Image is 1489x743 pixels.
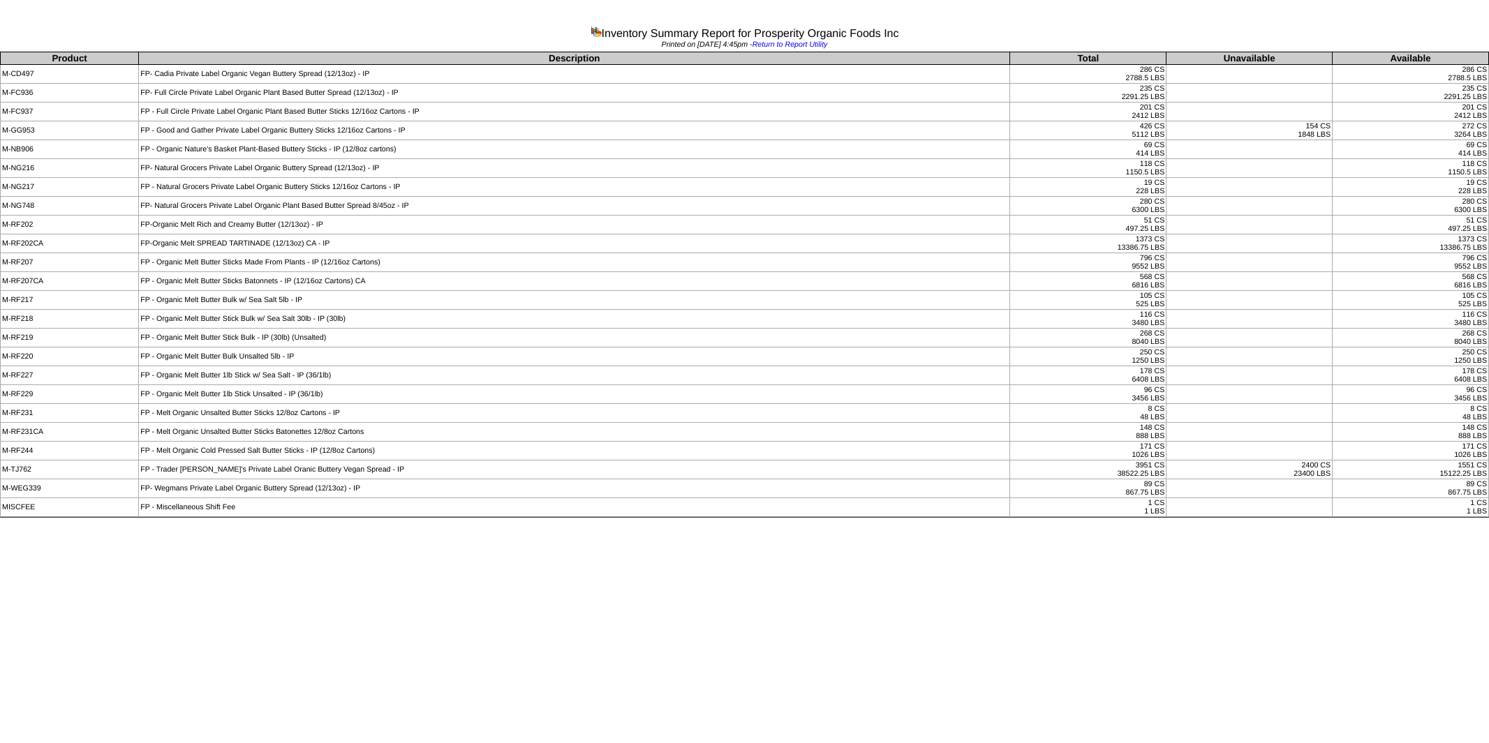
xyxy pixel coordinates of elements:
[139,460,1010,479] td: FP - Trader [PERSON_NAME]'s Private Label Oranic Buttery Vegan Spread - IP
[1,140,139,159] td: M-NB906
[139,52,1010,65] th: Description
[1,479,139,498] td: M-WEG339
[1010,178,1166,197] td: 19 CS 228 LBS
[139,159,1010,178] td: FP- Natural Grocers Private Label Organic Buttery Spread (12/13oz) - IP
[1,103,139,121] td: M-FC937
[1333,272,1489,291] td: 568 CS 6816 LBS
[139,216,1010,234] td: FP-Organic Melt Rich and Creamy Butter (12/13oz) - IP
[139,272,1010,291] td: FP - Organic Melt Butter Sticks Batonnets - IP (12/16oz Cartons) CA
[591,26,602,37] img: graph.gif
[1333,347,1489,366] td: 250 CS 1250 LBS
[1,253,139,272] td: M-RF207
[1,385,139,404] td: M-RF229
[1333,52,1489,65] th: Available
[1,159,139,178] td: M-NG216
[1010,52,1166,65] th: Total
[1010,385,1166,404] td: 96 CS 3456 LBS
[1010,291,1166,310] td: 105 CS 525 LBS
[1,310,139,329] td: M-RF218
[1,366,139,385] td: M-RF227
[1010,253,1166,272] td: 796 CS 9552 LBS
[139,103,1010,121] td: FP - Full Circle Private Label Organic Plant Based Butter Sticks 12/16oz Cartons - IP
[1,65,139,84] td: M-CD497
[753,40,828,49] a: Return to Report Utility
[1,442,139,460] td: M-RF244
[1010,197,1166,216] td: 280 CS 6300 LBS
[1166,460,1333,479] td: 2400 CS 23400 LBS
[1333,178,1489,197] td: 19 CS 228 LBS
[1333,253,1489,272] td: 796 CS 9552 LBS
[1,404,139,423] td: M-RF231
[1,272,139,291] td: M-RF207CA
[1010,103,1166,121] td: 201 CS 2412 LBS
[1333,140,1489,159] td: 69 CS 414 LBS
[1166,121,1333,140] td: 154 CS 1848 LBS
[1333,498,1489,517] td: 1 CS 1 LBS
[1,347,139,366] td: M-RF220
[1010,347,1166,366] td: 250 CS 1250 LBS
[1333,460,1489,479] td: 1551 CS 15122.25 LBS
[1010,272,1166,291] td: 568 CS 6816 LBS
[1333,329,1489,347] td: 268 CS 8040 LBS
[1,329,139,347] td: M-RF219
[1333,423,1489,442] td: 148 CS 888 LBS
[139,234,1010,253] td: FP-Organic Melt SPREAD TARTINADE (12/13oz) CA - IP
[1,197,139,216] td: M-NG748
[1333,404,1489,423] td: 8 CS 48 LBS
[1010,404,1166,423] td: 8 CS 48 LBS
[139,84,1010,103] td: FP- Full Circle Private Label Organic Plant Based Butter Spread (12/13oz) - IP
[1,423,139,442] td: M-RF231CA
[1333,479,1489,498] td: 89 CS 867.75 LBS
[1333,310,1489,329] td: 116 CS 3480 LBS
[1333,121,1489,140] td: 272 CS 3264 LBS
[1010,329,1166,347] td: 268 CS 8040 LBS
[139,140,1010,159] td: FP - Organic Nature's Basket Plant-Based Buttery Sticks - IP (12/8oz cartons)
[1010,479,1166,498] td: 89 CS 867.75 LBS
[139,253,1010,272] td: FP - Organic Melt Butter Sticks Made From Plants - IP (12/16oz Cartons)
[1333,84,1489,103] td: 235 CS 2291.25 LBS
[1010,460,1166,479] td: 3951 CS 38522.25 LBS
[139,197,1010,216] td: FP- Natural Grocers Private Label Organic Plant Based Butter Spread 8/45oz - IP
[1,178,139,197] td: M-NG217
[1,234,139,253] td: M-RF202CA
[139,310,1010,329] td: FP - Organic Melt Butter Stick Bulk w/ Sea Salt 30lb - IP (30lb)
[1010,216,1166,234] td: 51 CS 497.25 LBS
[139,178,1010,197] td: FP - Natural Grocers Private Label Organic Buttery Sticks 12/16oz Cartons - IP
[139,404,1010,423] td: FP - Melt Organic Unsalted Butter Sticks 12/8oz Cartons - IP
[1010,234,1166,253] td: 1373 CS 13386.75 LBS
[1333,366,1489,385] td: 178 CS 6408 LBS
[139,385,1010,404] td: FP - Organic Melt Butter 1lb Stick Unsalted - IP (36/1lb)
[139,347,1010,366] td: FP - Organic Melt Butter Bulk Unsalted 5lb - IP
[1010,366,1166,385] td: 178 CS 6408 LBS
[1010,140,1166,159] td: 69 CS 414 LBS
[1010,121,1166,140] td: 426 CS 5112 LBS
[1333,216,1489,234] td: 51 CS 497.25 LBS
[1333,103,1489,121] td: 201 CS 2412 LBS
[139,479,1010,498] td: FP- Wegmans Private Label Organic Buttery Spread (12/13oz) - IP
[1010,498,1166,517] td: 1 CS 1 LBS
[1333,65,1489,84] td: 286 CS 2788.5 LBS
[1010,65,1166,84] td: 286 CS 2788.5 LBS
[1010,423,1166,442] td: 148 CS 888 LBS
[1,84,139,103] td: M-FC936
[1333,197,1489,216] td: 280 CS 6300 LBS
[1,216,139,234] td: M-RF202
[1010,442,1166,460] td: 171 CS 1026 LBS
[139,366,1010,385] td: FP - Organic Melt Butter 1lb Stick w/ Sea Salt - IP (36/1lb)
[139,442,1010,460] td: FP - Melt Organic Cold Pressed Salt Butter Sticks - IP (12/8oz Cartons)
[1010,159,1166,178] td: 118 CS 1150.5 LBS
[1333,159,1489,178] td: 118 CS 1150.5 LBS
[1,121,139,140] td: M-GG953
[139,423,1010,442] td: FP - Melt Organic Unsalted Butter Sticks Batonettes 12/8oz Cartons
[1,498,139,517] td: MISCFEE
[1333,442,1489,460] td: 171 CS 1026 LBS
[1333,385,1489,404] td: 96 CS 3456 LBS
[139,65,1010,84] td: FP- Cadia Private Label Organic Vegan Buttery Spread (12/13oz) - IP
[1166,52,1333,65] th: Unavailable
[139,121,1010,140] td: FP - Good and Gather Private Label Organic Buttery Sticks 12/16oz Cartons - IP
[1,52,139,65] th: Product
[1333,291,1489,310] td: 105 CS 525 LBS
[1,460,139,479] td: M-TJ762
[1010,84,1166,103] td: 235 CS 2291.25 LBS
[139,291,1010,310] td: FP - Organic Melt Butter Bulk w/ Sea Salt 5lb - IP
